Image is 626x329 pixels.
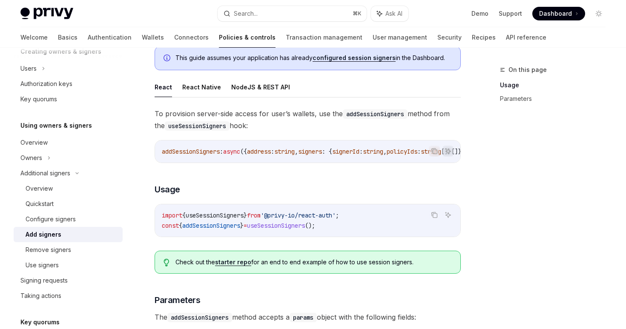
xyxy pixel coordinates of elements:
[179,222,182,229] span: {
[353,10,362,17] span: ⌘ K
[532,7,585,20] a: Dashboard
[215,258,251,266] a: starter repo
[20,63,37,74] div: Users
[155,108,461,132] span: To provision server-side access for user’s wallets, use the method from the hook:
[363,148,383,155] span: string
[164,54,172,63] svg: Info
[220,148,223,155] span: :
[298,148,322,155] span: signers
[500,92,612,106] a: Parameters
[26,183,53,194] div: Overview
[539,9,572,18] span: Dashboard
[305,222,315,229] span: ();
[174,27,209,48] a: Connectors
[383,148,387,155] span: ,
[359,148,363,155] span: :
[244,222,247,229] span: =
[20,120,92,131] h5: Using owners & signers
[164,259,169,266] svg: Tip
[88,27,132,48] a: Authentication
[182,77,221,97] button: React Native
[20,94,57,104] div: Key quorums
[271,148,274,155] span: :
[472,27,496,48] a: Recipes
[26,229,61,240] div: Add signers
[332,148,359,155] span: signerId
[167,313,232,322] code: addSessionSigners
[20,8,73,20] img: light logo
[429,209,440,220] button: Copy the contents from the code block
[14,181,123,196] a: Overview
[506,27,546,48] a: API reference
[247,222,305,229] span: useSessionSigners
[58,27,78,48] a: Basics
[508,65,547,75] span: On this page
[500,78,612,92] a: Usage
[26,260,59,270] div: Use signers
[322,148,332,155] span: : {
[417,148,421,155] span: :
[429,146,440,157] button: Copy the contents from the code block
[336,212,339,219] span: ;
[20,317,60,327] h5: Key quorums
[20,275,68,286] div: Signing requests
[20,153,42,163] div: Owners
[442,146,454,157] button: Ask AI
[14,288,123,303] a: Taking actions
[20,168,70,178] div: Additional signers
[373,27,427,48] a: User management
[155,294,200,306] span: Parameters
[155,311,461,323] span: The method accepts a object with the following fields:
[286,27,362,48] a: Transaction management
[421,148,441,155] span: string
[231,77,290,97] button: NodeJS & REST API
[240,222,244,229] span: }
[14,242,123,257] a: Remove signers
[471,9,488,18] a: Demo
[182,222,240,229] span: addSessionSigners
[14,92,123,107] a: Key quorums
[20,291,61,301] div: Taking actions
[155,77,172,97] button: React
[274,148,295,155] span: string
[14,257,123,273] a: Use signers
[234,9,258,19] div: Search...
[240,148,247,155] span: ({
[20,79,72,89] div: Authorization keys
[162,212,182,219] span: import
[14,273,123,288] a: Signing requests
[14,196,123,212] a: Quickstart
[223,148,240,155] span: async
[14,227,123,242] a: Add signers
[441,148,465,155] span: []}[]})
[313,54,396,62] a: configured session signers
[14,135,123,150] a: Overview
[175,258,452,266] span: Check out the for an end to end example of how to use session signers.
[371,6,408,21] button: Ask AI
[247,148,271,155] span: address
[162,148,220,155] span: addSessionSigners
[261,212,336,219] span: '@privy-io/react-auth'
[244,212,247,219] span: }
[14,212,123,227] a: Configure signers
[182,212,186,219] span: {
[155,183,180,195] span: Usage
[385,9,402,18] span: Ask AI
[499,9,522,18] a: Support
[142,27,164,48] a: Wallets
[387,148,417,155] span: policyIds
[26,214,76,224] div: Configure signers
[442,209,454,220] button: Ask AI
[165,121,230,131] code: useSessionSigners
[343,109,408,119] code: addSessionSigners
[437,27,462,48] a: Security
[290,313,317,322] code: params
[218,6,366,21] button: Search...⌘K
[247,212,261,219] span: from
[186,212,244,219] span: useSessionSigners
[162,222,179,229] span: const
[26,245,71,255] div: Remove signers
[20,27,48,48] a: Welcome
[295,148,298,155] span: ,
[14,76,123,92] a: Authorization keys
